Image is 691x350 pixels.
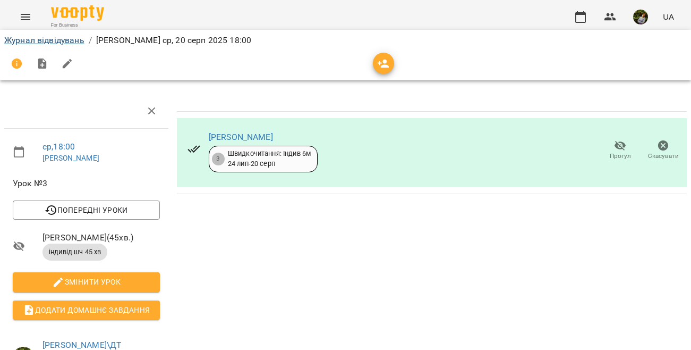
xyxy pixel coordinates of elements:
a: [PERSON_NAME] [42,154,99,162]
span: Скасувати [648,152,679,161]
a: ср , 18:00 [42,141,75,152]
p: [PERSON_NAME] ср, 20 серп 2025 18:00 [96,34,251,47]
div: 3 [212,153,225,165]
nav: breadcrumb [4,34,687,47]
button: UA [659,7,678,27]
span: Урок №3 [13,177,160,190]
li: / [89,34,92,47]
button: Додати домашнє завдання [13,301,160,320]
span: індивід шч 45 хв [42,247,107,257]
button: Скасувати [642,136,685,165]
span: Прогул [610,152,631,161]
span: Змінити урок [21,276,151,288]
span: Попередні уроки [21,204,151,216]
a: Журнал відвідувань [4,35,84,45]
a: [PERSON_NAME] [209,132,273,142]
button: Змінити урок [13,272,160,291]
span: For Business [51,22,104,29]
span: UA [663,11,674,22]
button: Попередні уроки [13,201,160,220]
div: Швидкочитання: Індив 6м 24 лип - 20 серп [228,149,311,169]
button: Menu [13,4,38,30]
button: Прогул [599,136,642,165]
span: [PERSON_NAME] ( 45 хв. ) [42,231,160,244]
img: b75e9dd987c236d6cf194ef640b45b7d.jpg [633,10,648,24]
img: Voopty Logo [51,5,104,21]
span: Додати домашнє завдання [21,304,151,316]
